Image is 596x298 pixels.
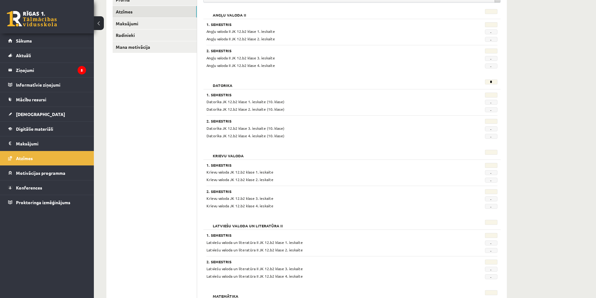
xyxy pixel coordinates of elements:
[206,247,303,252] span: Latviešu valoda un literatūra II JK 12.b2 klase 2. ieskaite
[206,169,273,174] span: Krievu valoda JK 12.b2 klase 1. ieskaite
[206,119,447,123] h3: 2. Semestris
[206,48,447,53] h3: 2. Semestris
[485,100,497,105] span: -
[113,41,197,53] a: Mana motivācija
[206,240,303,245] span: Latviešu valoda un literatūra II JK 12.b2 klase 1. ieskaite
[16,53,31,58] span: Aktuāli
[206,220,289,226] h2: Latviešu valoda un literatūra II
[113,6,197,18] a: Atzīmes
[8,166,86,180] a: Motivācijas programma
[8,48,86,63] a: Aktuāli
[206,163,447,167] h3: 1. Semestris
[206,260,447,264] h3: 2. Semestris
[206,79,239,86] h2: Datorika
[16,185,42,190] span: Konferences
[485,63,497,68] span: -
[7,11,57,27] a: Rīgas 1. Tālmācības vidusskola
[8,63,86,77] a: Ziņojumi5
[206,233,447,237] h3: 1. Semestris
[16,78,86,92] legend: Informatīvie ziņojumi
[8,107,86,121] a: [DEMOGRAPHIC_DATA]
[485,274,497,279] span: -
[16,97,46,102] span: Mācību resursi
[113,18,197,29] a: Maksājumi
[8,136,86,151] a: Maksājumi
[206,189,447,194] h3: 2. Semestris
[485,56,497,61] span: -
[8,78,86,92] a: Informatīvie ziņojumi
[16,136,86,151] legend: Maksājumi
[113,29,197,41] a: Radinieki
[8,92,86,107] a: Mācību resursi
[485,29,497,34] span: -
[485,178,497,183] span: -
[206,196,273,201] span: Krievu valoda JK 12.b2 klase 3. ieskaite
[206,177,273,182] span: Krievu valoda JK 12.b2 klase 2. ieskaite
[206,274,303,279] span: Latviešu valoda un literatūra II JK 12.b2 klase 4. ieskaite
[206,93,447,97] h3: 1. Semestris
[206,36,275,41] span: Angļu valoda II JK 12.b2 klase 2. ieskaite
[206,266,303,271] span: Latviešu valoda un literatūra II JK 12.b2 klase 3. ieskaite
[206,29,275,34] span: Angļu valoda II JK 12.b2 klase 1. ieskaite
[485,267,497,272] span: -
[16,111,65,117] span: [DEMOGRAPHIC_DATA]
[206,63,275,68] span: Angļu valoda II JK 12.b2 klase 4. ieskaite
[485,240,497,245] span: -
[8,33,86,48] a: Sākums
[16,155,33,161] span: Atzīmes
[485,107,497,112] span: -
[16,63,86,77] legend: Ziņojumi
[8,195,86,210] a: Proktoringa izmēģinājums
[16,200,70,205] span: Proktoringa izmēģinājums
[8,151,86,165] a: Atzīmes
[206,9,252,15] h2: Angļu valoda II
[206,133,284,138] span: Datorika JK 12.b2 klase 4. ieskaite (10. klase)
[485,248,497,253] span: -
[206,55,275,60] span: Angļu valoda II JK 12.b2 klase 3. ieskaite
[206,290,245,296] h2: Matemātika
[485,196,497,201] span: -
[206,126,284,131] span: Datorika JK 12.b2 klase 3. ieskaite (10. klase)
[485,126,497,131] span: -
[8,180,86,195] a: Konferences
[206,99,284,104] span: Datorika JK 12.b2 klase 1. ieskaite (10. klase)
[485,134,497,139] span: -
[206,150,250,156] h2: Krievu valoda
[206,22,447,27] h3: 1. Semestris
[485,204,497,209] span: -
[16,126,53,132] span: Digitālie materiāli
[16,38,32,43] span: Sākums
[16,170,65,176] span: Motivācijas programma
[8,122,86,136] a: Digitālie materiāli
[78,66,86,74] i: 5
[206,107,284,112] span: Datorika JK 12.b2 klase 2. ieskaite (10. klase)
[206,203,273,208] span: Krievu valoda JK 12.b2 klase 4. ieskaite
[485,37,497,42] span: -
[485,170,497,175] span: -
